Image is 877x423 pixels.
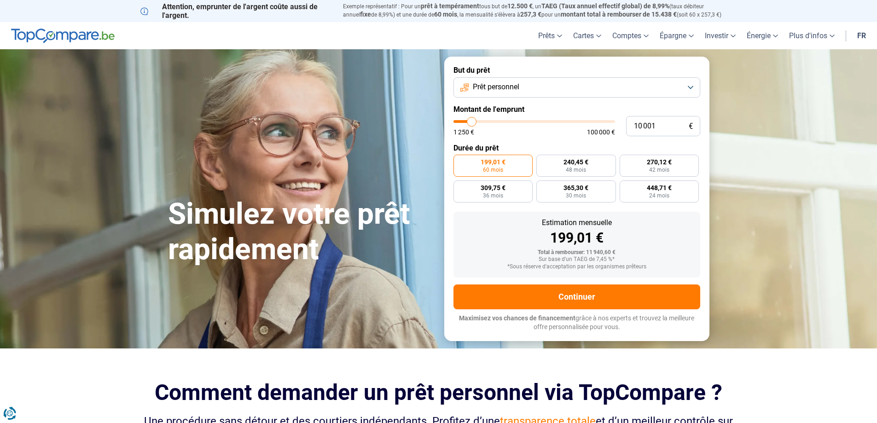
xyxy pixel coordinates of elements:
[699,22,741,49] a: Investir
[647,159,672,165] span: 270,12 €
[649,167,669,173] span: 42 mois
[566,193,586,198] span: 30 mois
[852,22,871,49] a: fr
[689,122,693,130] span: €
[654,22,699,49] a: Épargne
[541,2,669,10] span: TAEG (Taux annuel effectif global) de 8,99%
[360,11,371,18] span: fixe
[483,193,503,198] span: 36 mois
[507,2,533,10] span: 12.500 €
[461,264,693,270] div: *Sous réserve d'acceptation par les organismes prêteurs
[453,314,700,332] p: grâce à nos experts et trouvez la meilleure offre personnalisée pour vous.
[587,129,615,135] span: 100 000 €
[343,2,737,19] p: Exemple représentatif : Pour un tous but de , un (taux débiteur annuel de 8,99%) et une durée de ...
[563,159,588,165] span: 240,45 €
[461,219,693,226] div: Estimation mensuelle
[453,129,474,135] span: 1 250 €
[607,22,654,49] a: Comptes
[453,77,700,98] button: Prêt personnel
[481,159,505,165] span: 199,01 €
[140,2,332,20] p: Attention, emprunter de l'argent coûte aussi de l'argent.
[461,249,693,256] div: Total à rembourser: 11 940,60 €
[168,197,433,267] h1: Simulez votre prêt rapidement
[566,167,586,173] span: 48 mois
[473,82,519,92] span: Prêt personnel
[533,22,568,49] a: Prêts
[140,380,737,405] h2: Comment demander un prêt personnel via TopCompare ?
[563,185,588,191] span: 365,30 €
[561,11,677,18] span: montant total à rembourser de 15.438 €
[453,284,700,309] button: Continuer
[453,66,700,75] label: But du prêt
[459,314,575,322] span: Maximisez vos chances de financement
[461,231,693,245] div: 199,01 €
[568,22,607,49] a: Cartes
[453,144,700,152] label: Durée du prêt
[483,167,503,173] span: 60 mois
[11,29,115,43] img: TopCompare
[784,22,840,49] a: Plus d'infos
[434,11,457,18] span: 60 mois
[649,193,669,198] span: 24 mois
[481,185,505,191] span: 309,75 €
[421,2,479,10] span: prêt à tempérament
[647,185,672,191] span: 448,71 €
[461,256,693,263] div: Sur base d'un TAEG de 7,45 %*
[741,22,784,49] a: Énergie
[453,105,700,114] label: Montant de l'emprunt
[520,11,541,18] span: 257,3 €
